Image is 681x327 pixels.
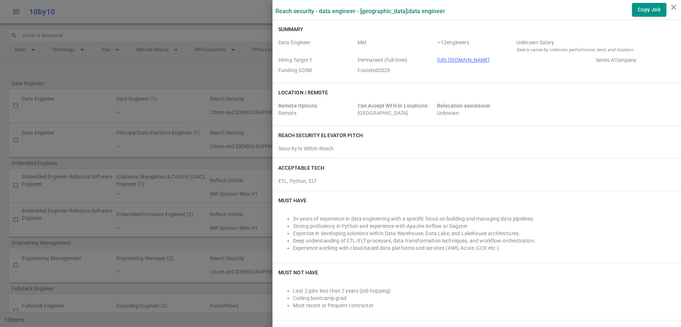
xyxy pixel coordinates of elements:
[293,287,675,294] li: Last 2 jobs less than 2 years (job hopping)
[358,67,434,74] span: Employer Founded
[632,3,666,16] button: Copy Job
[437,102,513,117] div: Unknown
[358,56,434,64] span: Job Type
[275,8,445,15] label: Reach Security - Data Engineer - [GEOGRAPHIC_DATA] | Data Engineer
[278,39,355,53] span: Roles
[278,89,328,96] h6: Location / Remote
[437,39,513,53] span: Team Count
[278,102,355,117] div: Remote
[358,39,434,53] span: Level
[278,26,304,33] h6: Summary
[516,39,672,46] div: Salary Range
[278,56,355,64] span: Hiring Target
[437,56,593,64] span: Company URL
[293,230,675,237] li: Expertise in developing solutions within Data Warehouse, Data Lake, and Lakehouse architectures.
[278,67,355,74] span: Employer Founding
[437,103,491,109] span: Relocation assistance:
[516,47,634,52] i: Salary varies by interview performance, level, and location.
[596,56,672,64] span: Employer Stage e.g. Series A
[278,174,675,185] div: ETL, Python, ELT
[293,222,675,230] li: Strong proficiency in Python and experience with Apache Airflow or Dagster.
[278,132,363,139] h6: Reach Security elevator pitch
[358,102,434,117] div: [GEOGRAPHIC_DATA]
[293,302,675,309] li: Most recent or frequent contractor
[278,103,318,109] span: Remote Options:
[278,145,675,152] div: Security Is Within Reach.
[293,244,675,252] li: Experience working with cloud-based data platforms and services (AWS, Azure, GCP, etc.).
[278,197,306,204] h6: Must Have
[293,294,675,302] li: Coding bootcamp grad
[293,215,675,222] li: 3+ years of experience in data engineering with a specific focus on building and managing data pi...
[278,164,325,172] h6: ACCEPTABLE TECH
[278,269,318,276] h6: Must NOT Have
[358,103,429,109] span: Can Accept WFH In Locations:
[437,57,490,63] a: [URL][DOMAIN_NAME]
[669,3,678,12] i: close
[293,237,675,244] li: Deep understanding of ETL/ELT processes, data transformation techniques, and workflow orchestration.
